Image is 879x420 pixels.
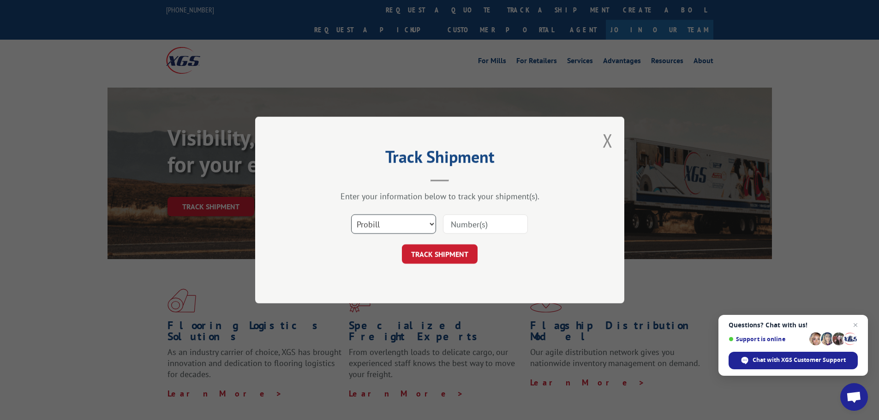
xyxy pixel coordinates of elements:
[443,214,528,234] input: Number(s)
[729,336,806,343] span: Support is online
[729,321,858,329] span: Questions? Chat with us!
[301,191,578,201] div: Enter your information below to track your shipment(s).
[729,352,858,369] div: Chat with XGS Customer Support
[850,319,861,331] span: Close chat
[753,356,846,364] span: Chat with XGS Customer Support
[603,128,613,153] button: Close modal
[402,244,478,264] button: TRACK SHIPMENT
[840,383,868,411] div: Open chat
[301,150,578,168] h2: Track Shipment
